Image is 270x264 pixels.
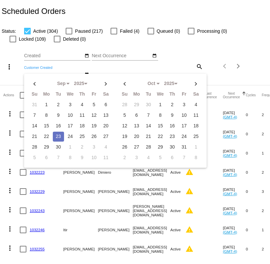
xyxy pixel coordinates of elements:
[223,249,237,253] a: (GMT-4)
[63,201,98,220] mat-cell: [PERSON_NAME]
[98,220,133,240] mat-cell: [PERSON_NAME]
[63,35,86,43] span: Deleted (0)
[33,27,58,35] span: Active (304)
[223,230,237,234] a: (GMT-4)
[30,247,45,251] a: 1032255
[84,72,89,77] mat-icon: date_range
[30,189,45,194] a: 1032229
[223,220,246,240] mat-cell: [DATE]
[170,208,181,213] span: Active
[2,7,65,16] h2: Scheduled Orders
[30,170,45,174] a: 1032223
[223,201,246,220] mat-cell: [DATE]
[246,124,262,144] mat-cell: 0
[98,201,133,220] mat-cell: [PERSON_NAME]
[161,81,178,86] div: 2025
[143,81,160,86] div: Oct
[223,172,237,177] a: (GMT-4)
[133,163,170,182] mat-cell: [EMAIL_ADDRESS][DOMAIN_NAME]
[5,63,13,71] mat-icon: more_vert
[133,201,170,220] mat-cell: [PERSON_NAME][EMAIL_ADDRESS][DOMAIN_NAME]
[157,27,180,35] span: Queued (0)
[246,163,262,182] mat-cell: 0
[170,228,181,232] span: Active
[170,170,181,174] span: Active
[186,187,193,195] mat-icon: warning
[84,53,89,59] mat-icon: date_range
[223,182,246,201] mat-cell: [DATE]
[71,81,87,86] div: 2025
[92,53,151,59] input: Next Occurrence
[223,153,237,157] a: (GMT-4)
[223,92,240,99] button: Change sorting for NextOccurrenceUtc
[223,163,246,182] mat-cell: [DATE]
[6,129,14,137] mat-icon: more_vert
[223,105,246,124] mat-cell: [DATE]
[98,240,133,259] mat-cell: [PERSON_NAME]
[6,110,14,118] mat-icon: more_vert
[195,61,203,71] mat-icon: search
[223,211,237,215] a: (GMT-4)
[6,206,14,214] mat-icon: more_vert
[246,144,262,163] mat-cell: 0
[170,189,181,194] span: Active
[63,163,98,182] mat-cell: [PERSON_NAME]
[246,240,262,259] mat-cell: 0
[120,27,139,35] span: Failed (4)
[246,93,256,97] button: Change sorting for Cycles
[133,240,170,259] mat-cell: [EMAIL_ADDRESS][DOMAIN_NAME]
[19,35,46,43] span: Locked (109)
[223,144,246,163] mat-cell: [DATE]
[186,168,193,176] mat-icon: warning
[223,115,237,119] a: (GMT-4)
[246,201,262,220] mat-cell: 0
[197,27,227,35] span: Processing (0)
[246,182,262,201] mat-cell: 0
[24,53,84,59] input: Created
[232,60,245,73] button: Next page
[219,60,232,73] button: Previous page
[223,134,237,138] a: (GMT-4)
[6,148,14,156] mat-icon: more_vert
[63,182,98,201] mat-cell: [PERSON_NAME]
[200,92,217,99] button: Change sorting for LastOccurrenceUtc
[186,206,193,214] mat-icon: warning
[186,226,193,234] mat-icon: warning
[3,85,20,105] mat-header-cell: Actions
[170,247,181,251] span: Active
[186,245,193,253] mat-icon: warning
[63,220,98,240] mat-cell: Itir
[246,220,262,240] mat-cell: 0
[53,81,70,86] div: Sep
[133,220,170,240] mat-cell: [EMAIL_ADDRESS][DOMAIN_NAME]
[6,225,14,233] mat-icon: more_vert
[223,240,246,259] mat-cell: [DATE]
[30,208,45,213] a: 1032243
[6,187,14,195] mat-icon: more_vert
[75,27,103,35] span: Paused (217)
[98,163,133,182] mat-cell: Dimiero
[2,28,16,34] span: Status:
[223,124,246,144] mat-cell: [DATE]
[133,182,170,201] mat-cell: [EMAIL_ADDRESS][DOMAIN_NAME]
[6,167,14,175] mat-icon: more_vert
[63,240,98,259] mat-cell: [PERSON_NAME]
[30,228,45,232] a: 1032246
[223,192,237,196] a: (GMT-4)
[246,105,262,124] mat-cell: 0
[152,53,157,59] mat-icon: date_range
[6,244,14,252] mat-icon: more_vert
[24,72,84,77] input: Customer Created
[98,182,133,201] mat-cell: [PERSON_NAME]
